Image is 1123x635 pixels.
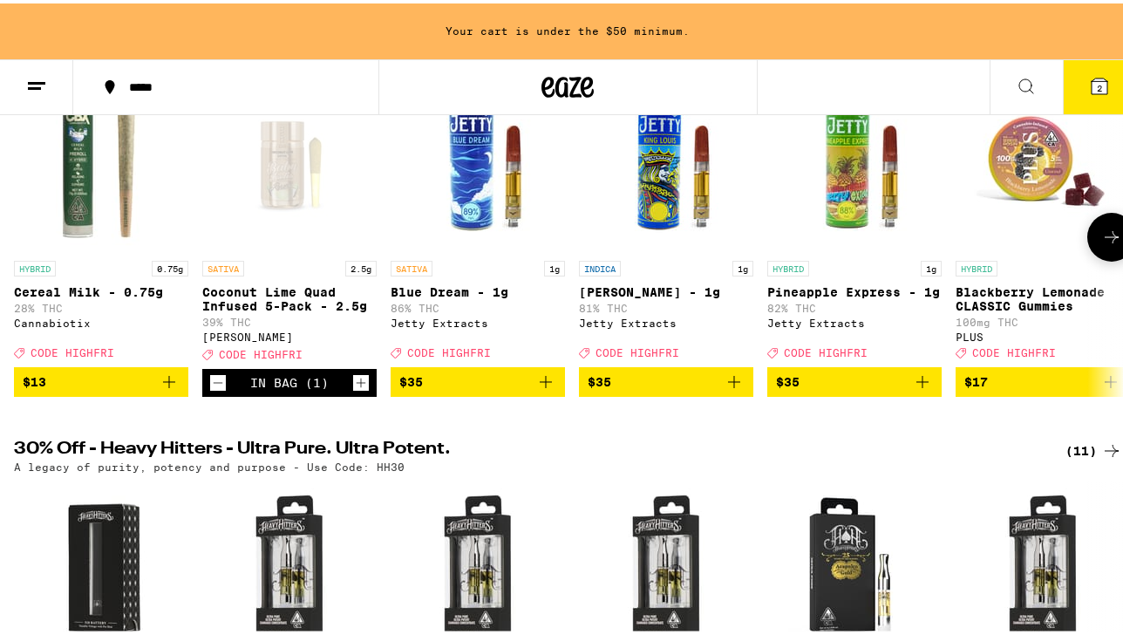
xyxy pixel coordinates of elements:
[784,344,868,355] span: CODE HIGHFRI
[202,328,377,339] div: [PERSON_NAME]
[352,371,370,388] button: Increment
[964,372,988,386] span: $17
[202,74,377,365] a: Open page for Coconut Lime Quad Infused 5-Pack - 2.5g from Jeeter
[202,313,377,324] p: 39% THC
[399,372,423,386] span: $35
[972,344,1056,355] span: CODE HIGHFRI
[391,364,565,393] button: Add to bag
[956,257,997,273] p: HYBRID
[579,299,753,311] p: 81% THC
[732,257,753,273] p: 1g
[14,74,188,364] a: Open page for Cereal Milk - 0.75g from Cannabiotix
[767,364,942,393] button: Add to bag
[152,257,188,273] p: 0.75g
[209,371,227,388] button: Decrement
[579,282,753,296] p: [PERSON_NAME] - 1g
[391,74,565,249] img: Jetty Extracts - Blue Dream - 1g
[579,74,753,364] a: Open page for King Louis - 1g from Jetty Extracts
[31,344,114,355] span: CODE HIGHFRI
[14,364,188,393] button: Add to bag
[14,257,56,273] p: HYBRID
[579,364,753,393] button: Add to bag
[391,299,565,311] p: 86% THC
[391,282,565,296] p: Blue Dream - 1g
[776,372,800,386] span: $35
[202,282,377,310] p: Coconut Lime Quad Infused 5-Pack - 2.5g
[219,345,303,357] span: CODE HIGHFRI
[767,299,942,311] p: 82% THC
[10,12,126,26] span: Hi. Need any help?
[391,74,565,364] a: Open page for Blue Dream - 1g from Jetty Extracts
[1097,79,1102,90] span: 2
[767,257,809,273] p: HYBRID
[588,372,611,386] span: $35
[579,314,753,325] div: Jetty Extracts
[202,257,244,273] p: SATIVA
[579,257,621,273] p: INDICA
[23,372,46,386] span: $13
[767,74,942,249] img: Jetty Extracts - Pineapple Express - 1g
[14,314,188,325] div: Cannabiotix
[14,282,188,296] p: Cereal Milk - 0.75g
[544,257,565,273] p: 1g
[767,314,942,325] div: Jetty Extracts
[767,74,942,364] a: Open page for Pineapple Express - 1g from Jetty Extracts
[14,74,188,249] img: Cannabiotix - Cereal Milk - 0.75g
[345,257,377,273] p: 2.5g
[579,74,753,249] img: Jetty Extracts - King Louis - 1g
[391,257,432,273] p: SATIVA
[250,372,329,386] div: In Bag (1)
[1065,437,1122,458] a: (11)
[767,282,942,296] p: Pineapple Express - 1g
[14,458,405,469] p: A legacy of purity, potency and purpose - Use Code: HH30
[391,314,565,325] div: Jetty Extracts
[596,344,679,355] span: CODE HIGHFRI
[921,257,942,273] p: 1g
[407,344,491,355] span: CODE HIGHFRI
[14,437,1037,458] h2: 30% Off - Heavy Hitters - Ultra Pure. Ultra Potent.
[14,299,188,311] p: 28% THC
